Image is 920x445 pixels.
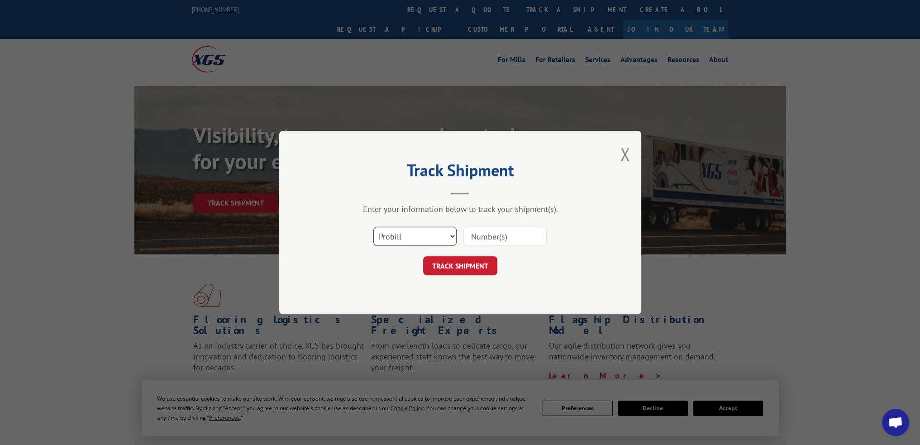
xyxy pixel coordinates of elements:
button: TRACK SHIPMENT [423,256,497,275]
div: Open chat [882,409,909,436]
div: Enter your information below to track your shipment(s). [324,204,596,214]
input: Number(s) [463,227,547,246]
h2: Track Shipment [324,164,596,181]
button: Close modal [620,142,630,166]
